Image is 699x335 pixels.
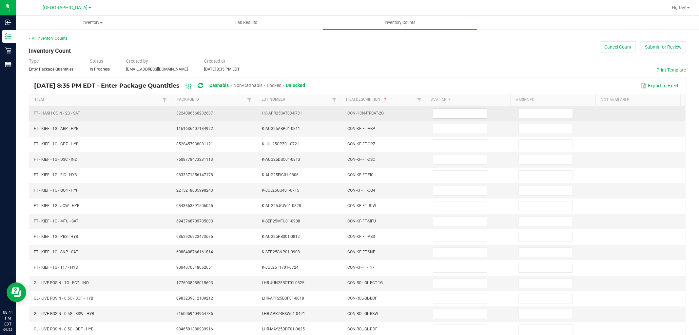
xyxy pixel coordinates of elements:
[176,234,213,239] span: 6862926923473675
[34,281,89,285] span: GL - LIVE ROSIN - 1G - BCT - IND
[34,265,78,270] span: FT - KIEF - 1G - T17 - HYB
[346,97,415,102] a: Item DescriptionSortable
[34,142,78,146] span: FT - KIEF - 1G - CPZ - HYB
[347,327,378,331] span: CON-ROL-GL-DDF
[347,126,375,131] span: CON-KF-FT-ABP
[34,219,78,223] span: FT - KIEF - 1G - MFU - SAT
[639,80,680,91] button: Export to Excel
[383,97,388,102] span: Sortable
[426,94,511,106] th: Available
[376,20,424,26] span: Inventory Counts
[176,203,213,208] span: 0843863891506045
[34,80,310,92] div: [DATE] 8:35 PM EDT - Enter Package Quantities
[176,126,213,131] span: 1161636407184922
[34,296,93,301] span: GL - LIVE ROSIN - 0.5G - BOF - HYB
[90,67,110,72] span: In Progress
[176,265,213,270] span: 9004070518062651
[262,265,299,270] span: K-JUL25T1701-0724
[262,311,305,316] span: LHR-APR24BSW01-0421
[262,327,305,331] span: LHR-MAY25DDF01-0625
[176,111,213,115] span: 3224086568232687
[204,58,225,64] span: Created at
[595,94,680,106] th: Not Available
[672,5,687,10] span: Hi, Tay!
[267,83,282,88] span: Locked
[656,67,686,73] button: Print Template
[176,188,213,193] span: 2215218005998243
[176,157,213,162] span: 7508778473231113
[7,283,26,302] iframe: Resource center
[347,111,384,115] span: CON-HCN-FT-SAT-2G
[90,58,103,64] span: Status
[233,83,262,88] span: Non-Cannabis
[29,36,68,41] a: < All Inventory Counts
[347,188,375,193] span: CON-KF-FT-GG4
[3,327,13,332] p: 09/22
[126,58,148,64] span: Created by
[511,94,595,106] th: Assigned
[34,111,80,115] span: FT - HASH COIN - 2G - SAT
[126,67,188,72] span: [EMAIL_ADDRESS][DOMAIN_NAME]
[347,311,378,316] span: CON-ROL-GL-BSW
[34,234,78,239] span: FT - KIEF - 1G - PBS - HYB
[176,296,213,301] span: 0983239812109212
[262,126,300,131] span: K-AUG25ABP01-0811
[262,296,304,301] span: LHR-APR25BOF01-0618
[16,20,169,26] span: Inventory
[323,16,477,30] a: Inventory Counts
[415,96,423,104] a: Filter
[176,219,213,223] span: 6943768709705003
[347,250,376,254] span: CON-KF-FT-SNP
[3,309,13,327] p: 08:41 PM EDT
[600,41,636,52] button: Cancel Count
[176,281,213,285] span: 1776038285015693
[347,173,374,177] span: CON-KF-FT-FIC
[262,173,299,177] span: K-AUG25FIC01-0806
[262,111,302,115] span: HC-APR25SAT03-0731
[347,296,377,301] span: CON-ROL-GL-BOF
[5,47,11,54] inline-svg: Retail
[347,203,376,208] span: CON-KF-FT-JCW
[29,47,71,54] span: Inventory Count
[176,311,213,316] span: 7160059404964736
[5,33,11,40] inline-svg: Inventory
[5,61,11,68] inline-svg: Reports
[641,41,686,52] button: Submit for Review
[177,97,245,102] a: Package IdSortable
[5,19,11,26] inline-svg: Inbound
[176,142,213,146] span: 8528457938081121
[262,188,299,193] span: K-JUL25GG401-0715
[262,157,300,162] span: K-AUG25DSC01-0813
[34,173,77,177] span: FT - KIEF - 1G - FIC - HYB
[34,327,93,331] span: GL - LIVE ROSIN - 0.5G - DDF - HYB
[286,83,305,88] span: Unlocked
[176,327,213,331] span: 9846501880939916
[34,311,94,316] span: GL - LIVE ROSIN - 0.5G - BSW - HYB
[176,250,213,254] span: 6088408766161814
[262,142,299,146] span: K-JUL25CPZ01-0721
[262,97,330,102] a: Lot NumberSortable
[34,126,78,131] span: FT - KIEF - 1G - ABP - HYB
[204,67,240,72] span: [DATE] 8:35 PM EDT
[262,250,300,254] span: K-SEP25SNP01-0908
[330,96,338,104] a: Filter
[262,281,304,285] span: LHR-JUN25BCT01-0825
[29,58,39,64] span: Type
[29,67,73,72] span: Enter Package Quantities
[34,203,79,208] span: FT - KIEF - 1G - JCW - HYB
[43,5,88,10] span: [GEOGRAPHIC_DATA]
[347,219,376,223] span: CON-KF-FT-MFU
[262,219,300,223] span: K-SEP25MFU01-0908
[262,203,301,208] span: K-AUG25JCW01-0828
[16,16,169,30] a: Inventory
[245,96,253,104] a: Filter
[262,234,300,239] span: K-AUG25PBS01-0812
[161,96,168,104] a: Filter
[347,265,375,270] span: CON-KF-FT-T17
[347,142,375,146] span: CON-KF-FT-CPZ
[347,234,375,239] span: CON-KF-FT-PBS
[35,97,161,102] a: ItemSortable
[209,83,229,88] span: Cannabis
[176,173,213,177] span: 9833371856147178
[34,188,77,193] span: FT - KIEF - 1G - GG4 - HYI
